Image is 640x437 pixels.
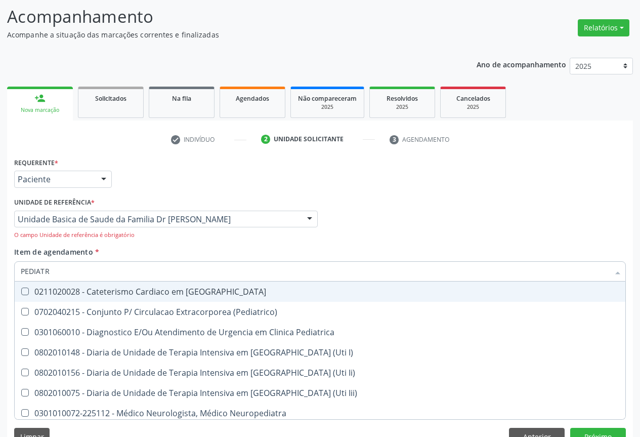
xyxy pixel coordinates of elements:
[578,19,629,36] button: Relatórios
[18,214,297,224] span: Unidade Basica de Saude da Familia Dr [PERSON_NAME]
[377,103,428,111] div: 2025
[21,328,619,336] div: 0301060010 - Diagnostico E/Ou Atendimento de Urgencia em Clinica Pediatrica
[21,288,619,296] div: 0211020028 - Cateterismo Cardiaco em [GEOGRAPHIC_DATA]
[21,389,619,397] div: 0802010075 - Diaria de Unidade de Terapia Intensiva em [GEOGRAPHIC_DATA] (Uti Iii)
[34,93,46,104] div: person_add
[298,103,357,111] div: 2025
[21,369,619,377] div: 0802010156 - Diaria de Unidade de Terapia Intensiva em [GEOGRAPHIC_DATA] (Uti Ii)
[14,231,318,240] div: O campo Unidade de referência é obrigatório
[21,308,619,316] div: 0702040215 - Conjunto P/ Circulacao Extracorporea (Pediatrico)
[21,348,619,356] div: 0802010148 - Diaria de Unidade de Terapia Intensiva em [GEOGRAPHIC_DATA] (Uti I)
[14,155,58,171] label: Requerente
[261,135,270,144] div: 2
[7,4,445,29] p: Acompanhamento
[448,103,498,111] div: 2025
[274,135,344,144] div: Unidade solicitante
[14,195,95,211] label: Unidade de referência
[298,94,357,103] span: Não compareceram
[172,94,191,103] span: Na fila
[456,94,490,103] span: Cancelados
[387,94,418,103] span: Resolvidos
[236,94,269,103] span: Agendados
[18,174,91,184] span: Paciente
[95,94,126,103] span: Solicitados
[14,106,66,114] div: Nova marcação
[477,58,566,70] p: Ano de acompanhamento
[21,261,609,282] input: Buscar por procedimentos
[7,29,445,40] p: Acompanhe a situação das marcações correntes e finalizadas
[21,409,619,417] div: 0301010072-225112 - Médico Neurologista, Médico Neuropediatra
[14,247,93,257] span: Item de agendamento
